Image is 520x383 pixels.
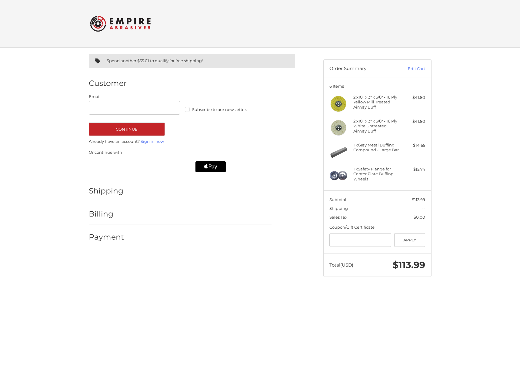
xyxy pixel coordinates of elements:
[329,206,348,211] span: Shipping
[89,150,272,156] p: Or continue with
[89,79,127,88] h2: Customer
[107,58,203,63] span: Spend another $35.01 to qualify for free shipping!
[329,233,391,247] input: Gift Certificate or Coupon Code
[394,233,425,247] button: Apply
[329,215,347,220] span: Sales Tax
[353,166,400,181] h4: 1 x Safety Flange for Center Plate Buffing Wheels
[401,166,425,173] div: $15.74
[401,95,425,101] div: $41.80
[141,139,164,144] a: Sign in now
[141,161,190,172] iframe: PayPal-paylater
[412,197,425,202] span: $113.99
[393,259,425,270] span: $113.99
[401,119,425,125] div: $41.80
[353,143,400,153] h4: 1 x Gray Metal Buffing Compound - Large Bar
[329,224,425,230] div: Coupon/Gift Certificate
[89,186,124,196] h2: Shipping
[89,94,180,100] label: Email
[89,232,124,242] h2: Payment
[192,107,247,112] span: Subscribe to our newsletter.
[89,123,165,136] button: Continue
[353,95,400,109] h4: 2 x 10" x 3" x 5/8" - 16 Ply Yellow Mill Treated Airway Buff
[353,119,400,133] h4: 2 x 10" x 3" x 5/8" - 16 Ply White Untreated Airway Buff
[414,215,425,220] span: $0.00
[90,12,151,35] img: Empire Abrasives
[395,66,425,72] a: Edit Cart
[87,161,135,172] iframe: PayPal-paypal
[329,197,346,202] span: Subtotal
[422,206,425,211] span: --
[329,84,425,89] h3: 6 Items
[329,66,395,72] h3: Order Summary
[89,139,272,145] p: Already have an account?
[329,262,353,268] span: Total (USD)
[401,143,425,149] div: $14.65
[89,209,124,219] h2: Billing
